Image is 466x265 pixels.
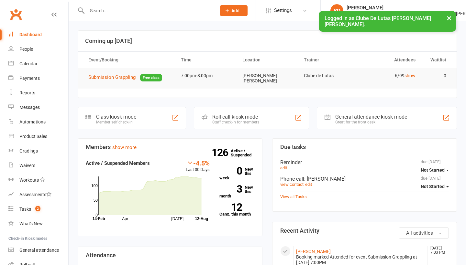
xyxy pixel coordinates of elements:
[325,15,431,27] span: Logged in as Clube De Lutas [PERSON_NAME] [PERSON_NAME].
[219,203,254,216] a: 12Canx. this month
[298,68,360,83] td: Clube de Lutas
[8,115,68,129] a: Automations
[8,71,68,86] a: Payments
[304,176,346,182] span: : [PERSON_NAME]
[335,120,407,124] div: Great for the front desk
[85,6,212,15] input: Search...
[231,8,239,13] span: Add
[421,68,452,83] td: 0
[19,61,38,66] div: Calendar
[19,148,38,154] div: Gradings
[280,159,449,165] div: Reminder
[86,160,150,166] strong: Active / Suspended Members
[335,114,407,120] div: General attendance kiosk mode
[83,52,175,68] th: Event/Booking
[88,74,136,80] span: Submission Grappling
[443,11,455,25] button: ×
[19,207,31,212] div: Tasks
[360,52,421,68] th: Attendees
[305,182,312,187] a: edit
[231,144,259,162] a: 126Active / Suspended
[140,74,162,81] span: Free class
[220,5,248,16] button: Add
[8,6,24,23] a: Clubworx
[219,167,254,180] a: 0New this week
[421,164,449,176] button: Not Started
[186,159,210,166] div: -4.5%
[421,181,449,192] button: Not Started
[280,228,449,234] h3: Recent Activity
[427,246,449,255] time: [DATE] 7:03 PM
[219,166,242,176] strong: 0
[212,114,259,120] div: Roll call kiosk mode
[421,167,445,173] span: Not Started
[274,3,292,18] span: Settings
[8,42,68,57] a: People
[405,73,416,78] a: show
[8,27,68,42] a: Dashboard
[237,52,298,68] th: Location
[421,184,445,189] span: Not Started
[8,100,68,115] a: Messages
[96,114,136,120] div: Class kiosk mode
[280,165,287,170] a: edit
[86,252,254,259] h3: Attendance
[421,52,452,68] th: Waitlist
[19,105,40,110] div: Messages
[19,32,42,37] div: Dashboard
[298,52,360,68] th: Trainer
[8,173,68,187] a: Workouts
[19,134,47,139] div: Product Sales
[296,249,331,254] a: [PERSON_NAME]
[19,90,35,95] div: Reports
[219,185,254,198] a: 3New this month
[8,158,68,173] a: Waivers
[19,177,39,183] div: Workouts
[8,217,68,231] a: What's New
[280,182,304,187] a: view contact
[8,202,68,217] a: Tasks 2
[96,120,136,124] div: Member self check-in
[88,73,162,81] button: Submission GrapplingFree class
[406,230,433,236] span: All activities
[85,38,449,44] h3: Coming up [DATE]
[237,68,298,89] td: [PERSON_NAME] [PERSON_NAME]
[19,248,59,253] div: General attendance
[175,52,237,68] th: Time
[19,76,40,81] div: Payments
[175,68,237,83] td: 7:00pm-8:00pm
[399,228,449,238] button: All activities
[280,144,449,150] h3: Due tasks
[280,194,307,199] a: View all Tasks
[112,144,137,150] a: show more
[19,47,33,52] div: People
[19,119,46,124] div: Automations
[219,202,242,212] strong: 12
[8,86,68,100] a: Reports
[86,144,254,150] h3: Members
[35,206,40,211] span: 2
[186,159,210,173] div: Last 30 Days
[360,68,421,83] td: 6/99
[19,221,43,226] div: What's New
[212,120,259,124] div: Staff check-in for members
[8,187,68,202] a: Assessments
[280,176,449,182] div: Phone call
[8,129,68,144] a: Product Sales
[212,148,231,157] strong: 126
[8,57,68,71] a: Calendar
[8,144,68,158] a: Gradings
[8,243,68,258] a: General attendance kiosk mode
[330,4,343,17] div: SD
[19,163,35,168] div: Waivers
[19,192,51,197] div: Assessments
[219,184,242,194] strong: 3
